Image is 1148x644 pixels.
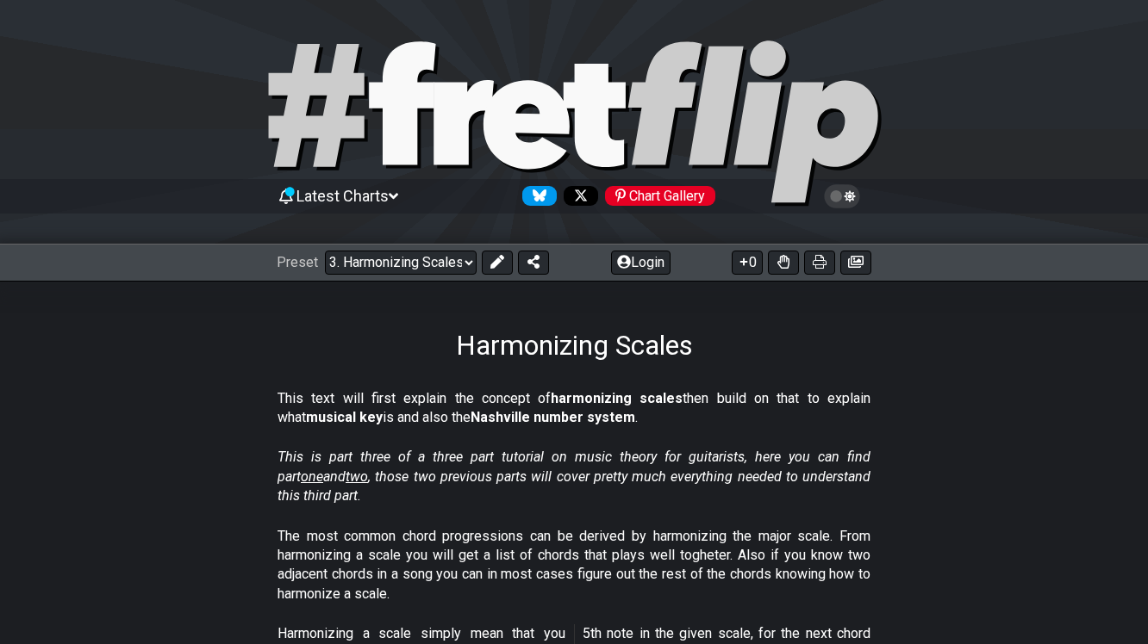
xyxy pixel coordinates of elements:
[278,527,870,604] p: The most common chord progressions can be derived by harmonizing the major scale. From harmonizin...
[306,409,383,425] strong: musical key
[325,251,477,275] select: Preset
[277,254,318,270] span: Preset
[768,251,799,275] button: Toggle Dexterity for all fretkits
[804,251,835,275] button: Print
[611,251,671,275] button: Login
[296,187,389,205] span: Latest Charts
[605,186,715,206] div: Chart Gallery
[840,251,871,275] button: Create image
[301,468,323,485] span: one
[598,186,715,206] a: #fretflip at Pinterest
[456,329,693,362] h1: Harmonizing Scales
[551,390,683,406] strong: harmonizing scales
[557,186,598,206] a: Follow #fretflip at X
[518,251,549,275] button: Share Preset
[482,251,513,275] button: Edit Preset
[515,186,557,206] a: Follow #fretflip at Bluesky
[833,189,852,204] span: Toggle light / dark theme
[278,389,870,428] p: This text will first explain the concept of then build on that to explain what is and also the .
[471,409,635,425] strong: Nashville number system
[732,251,763,275] button: 0
[278,449,870,504] em: This is part three of a three part tutorial on music theory for guitarists, here you can find par...
[346,468,368,485] span: two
